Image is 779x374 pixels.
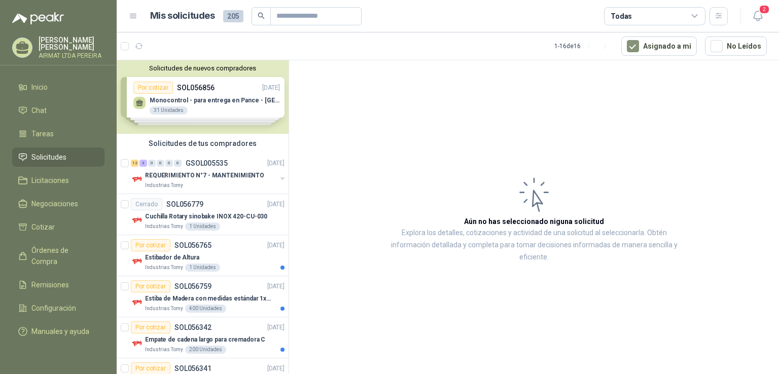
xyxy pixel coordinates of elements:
[145,212,267,221] p: Cuchilla Rotary sinobake INOX 420-CU-030
[145,335,265,345] p: Empate de cadena largo para cremadora C
[117,134,289,153] div: Solicitudes de tus compradores
[31,128,54,139] span: Tareas
[117,60,289,134] div: Solicitudes de nuevos compradoresPor cotizarSOL056856[DATE] Monocontrol - para entrega en Pance -...
[267,282,285,291] p: [DATE]
[145,253,199,263] p: Estibador de Altura
[31,152,66,163] span: Solicitudes
[139,160,147,167] div: 3
[145,264,183,272] p: Industrias Tomy
[759,5,770,14] span: 2
[12,124,104,143] a: Tareas
[267,159,285,168] p: [DATE]
[223,10,243,22] span: 205
[12,78,104,97] a: Inicio
[131,280,170,292] div: Por cotizar
[31,105,47,116] span: Chat
[185,222,220,231] div: 1 Unidades
[12,241,104,271] a: Órdenes de Compra
[12,322,104,341] a: Manuales y ayuda
[131,239,170,251] div: Por cotizar
[705,36,767,56] button: No Leídos
[131,255,143,268] img: Company Logo
[117,235,289,276] a: Por cotizarSOL056765[DATE] Company LogoEstibador de AlturaIndustrias Tomy1 Unidades
[150,9,215,23] h1: Mis solicitudes
[621,36,697,56] button: Asignado a mi
[12,12,64,24] img: Logo peakr
[258,12,265,19] span: search
[131,173,143,185] img: Company Logo
[145,294,271,304] p: Estiba de Madera con medidas estándar 1x120x15 de alto
[166,201,203,208] p: SOL056779
[12,171,104,190] a: Licitaciones
[554,38,613,54] div: 1 - 16 de 16
[267,364,285,373] p: [DATE]
[117,317,289,358] a: Por cotizarSOL056342[DATE] Company LogoEmpate de cadena largo para cremadora CIndustrias Tomy200 ...
[749,7,767,25] button: 2
[145,171,264,180] p: REQUERIMIENTO N°7 - MANTENIMIENTO
[185,264,220,272] div: 1 Unidades
[12,101,104,120] a: Chat
[185,346,226,354] div: 200 Unidades
[39,36,104,51] p: [PERSON_NAME] [PERSON_NAME]
[31,245,95,267] span: Órdenes de Compra
[131,321,170,333] div: Por cotizar
[121,64,285,72] button: Solicitudes de nuevos compradores
[31,82,48,93] span: Inicio
[186,160,228,167] p: GSOL005535
[117,194,289,235] a: CerradoSOL056779[DATE] Company LogoCuchilla Rotary sinobake INOX 420-CU-030Industrias Tomy1 Unidades
[174,365,211,372] p: SOL056341
[145,181,183,190] p: Industrias Tomy
[12,147,104,167] a: Solicitudes
[391,227,678,264] p: Explora los detalles, cotizaciones y actividad de una solicitud al seleccionarla. Obtén informaci...
[131,338,143,350] img: Company Logo
[174,242,211,249] p: SOL056765
[174,160,182,167] div: 0
[31,279,69,290] span: Remisiones
[31,326,89,337] span: Manuales y ayuda
[165,160,173,167] div: 0
[464,216,604,227] h3: Aún no has seleccionado niguna solicitud
[145,305,183,313] p: Industrias Tomy
[145,346,183,354] p: Industrias Tomy
[12,217,104,237] a: Cotizar
[12,275,104,294] a: Remisiones
[131,296,143,309] img: Company Logo
[174,283,211,290] p: SOL056759
[117,276,289,317] a: Por cotizarSOL056759[DATE] Company LogoEstiba de Madera con medidas estándar 1x120x15 de altoIndu...
[185,305,226,313] div: 400 Unidades
[131,157,287,190] a: 12 3 0 0 0 0 GSOL005535[DATE] Company LogoREQUERIMIENTO N°7 - MANTENIMIENTOIndustrias Tomy
[267,323,285,332] p: [DATE]
[131,214,143,227] img: Company Logo
[31,303,76,314] span: Configuración
[145,222,183,231] p: Industrias Tomy
[174,324,211,331] p: SOL056342
[31,175,69,186] span: Licitaciones
[267,200,285,209] p: [DATE]
[148,160,156,167] div: 0
[12,298,104,318] a: Configuración
[12,194,104,213] a: Negociaciones
[267,241,285,250] p: [DATE]
[31,221,55,233] span: Cotizar
[131,198,162,210] div: Cerrado
[131,160,138,167] div: 12
[157,160,164,167] div: 0
[611,11,632,22] div: Todas
[39,53,104,59] p: AIRMAT LTDA PEREIRA
[31,198,78,209] span: Negociaciones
